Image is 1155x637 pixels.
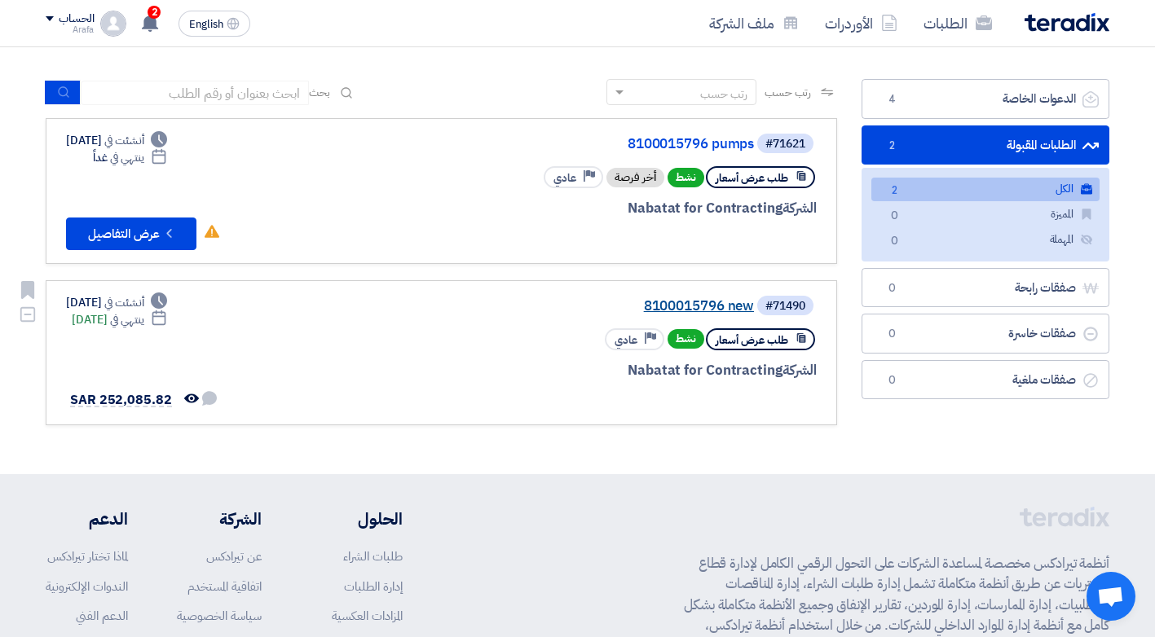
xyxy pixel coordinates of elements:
a: الندوات الإلكترونية [46,578,128,595]
a: الأوردرات [812,4,910,42]
a: صفقات ملغية0 [862,360,1109,400]
a: المهملة [871,228,1100,252]
span: أنشئت في [104,294,143,311]
span: الشركة [782,360,818,380]
img: profile_test.png [100,11,126,37]
a: الدعوات الخاصة4 [862,79,1109,119]
div: غداً [93,149,167,166]
input: ابحث بعنوان أو رقم الطلب [81,81,309,105]
a: طلبات الشراء [343,547,403,565]
a: المزادات العكسية [332,607,403,625]
div: أخر فرصة [606,168,664,187]
div: [DATE] [66,294,167,311]
div: #71490 [765,301,805,312]
span: 2 [884,182,904,200]
div: رتب حسب [700,86,747,103]
span: 0 [884,233,904,250]
a: إدارة الطلبات [344,578,403,595]
a: المميزة [871,203,1100,226]
span: رتب حسب [765,84,811,101]
span: 0 [884,208,904,225]
span: SAR 252,085.82 [70,390,172,410]
span: English [189,19,223,30]
span: 0 [882,280,902,297]
li: الدعم [46,507,128,531]
a: الدعم الفني [76,607,128,625]
a: الطلبات [910,4,1005,42]
span: 2 [148,6,161,19]
div: #71621 [765,138,805,150]
span: ينتهي في [110,149,143,166]
a: 8100015796 new [428,299,754,314]
span: عادي [553,170,576,186]
div: Nabatat for Contracting [425,198,817,219]
div: Nabatat for Contracting [425,360,817,381]
span: 0 [882,326,902,342]
div: Arafa [46,25,94,34]
span: 0 [882,372,902,389]
span: أنشئت في [104,132,143,149]
span: نشط [668,168,704,187]
a: الكل [871,178,1100,201]
a: اتفاقية المستخدم [187,578,262,595]
button: English [179,11,250,37]
a: الطلبات المقبولة2 [862,125,1109,165]
li: الحلول [311,507,403,531]
li: الشركة [177,507,262,531]
div: [DATE] [72,311,167,328]
span: طلب عرض أسعار [716,332,788,348]
span: 2 [882,138,902,154]
div: الحساب [59,12,94,26]
a: صفقات خاسرة0 [862,314,1109,354]
a: لماذا تختار تيرادكس [47,547,128,565]
span: ينتهي في [110,311,143,328]
div: Open chat [1087,572,1135,621]
img: Teradix logo [1025,13,1109,32]
a: ملف الشركة [696,4,812,42]
span: الشركة [782,198,818,218]
button: عرض التفاصيل [66,217,196,250]
span: طلب عرض أسعار [716,170,788,186]
a: صفقات رابحة0 [862,268,1109,308]
span: بحث [309,84,330,101]
span: 4 [882,91,902,108]
span: عادي [615,332,637,348]
a: سياسة الخصوصية [177,607,262,625]
div: [DATE] [66,132,167,149]
span: نشط [668,329,704,349]
a: 8100015796 pumps [428,137,754,152]
a: عن تيرادكس [206,547,262,565]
